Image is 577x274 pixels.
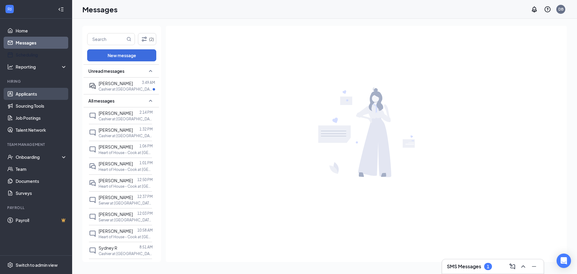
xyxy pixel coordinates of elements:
[139,261,153,266] p: 7:13 AM
[89,180,96,187] svg: DoubleChat
[16,124,67,136] a: Talent Network
[487,264,489,269] div: 1
[89,230,96,237] svg: ChatInactive
[142,80,155,85] p: 3:49 AM
[137,228,153,233] p: 10:58 AM
[137,194,153,199] p: 12:37 PM
[16,163,67,175] a: Team
[16,112,67,124] a: Job Postings
[7,262,13,268] svg: Settings
[16,100,67,112] a: Sourcing Tools
[82,4,118,14] h1: Messages
[99,184,153,189] p: Heart of House - Cook at [GEOGRAPHIC_DATA], [GEOGRAPHIC_DATA]
[99,245,117,251] span: Sydney R
[147,67,154,75] svg: SmallChevronUp
[508,262,517,271] button: ComposeMessage
[99,81,133,86] span: [PERSON_NAME]
[99,234,153,239] p: Heart of House - Cook at [GEOGRAPHIC_DATA], [GEOGRAPHIC_DATA]
[16,214,67,226] a: PayrollCrown
[7,142,66,147] div: Team Management
[557,254,571,268] div: Open Intercom Messenger
[99,251,153,256] p: Cashier at [GEOGRAPHIC_DATA], [GEOGRAPHIC_DATA]
[16,154,62,160] div: Onboarding
[99,211,133,217] span: [PERSON_NAME]
[99,228,133,234] span: [PERSON_NAME]
[89,129,96,136] svg: ChatInactive
[139,143,153,149] p: 1:06 PM
[141,35,148,43] svg: Filter
[7,64,13,70] svg: Analysis
[99,150,153,155] p: Heart of House - Cook at [GEOGRAPHIC_DATA], [GEOGRAPHIC_DATA]
[99,116,153,122] p: Cashier at [GEOGRAPHIC_DATA], [GEOGRAPHIC_DATA]
[530,263,538,270] svg: Minimize
[139,110,153,115] p: 2:14 PM
[558,7,563,12] div: DB
[88,98,114,104] span: All messages
[529,262,539,271] button: Minimize
[520,263,527,270] svg: ChevronUp
[87,33,125,45] input: Search
[89,163,96,170] svg: DoubleChat
[99,87,153,92] p: Cashier at [GEOGRAPHIC_DATA], [GEOGRAPHIC_DATA]
[99,144,133,149] span: [PERSON_NAME]
[99,110,133,116] span: [PERSON_NAME]
[16,64,67,70] div: Reporting
[139,160,153,165] p: 1:01 PM
[139,127,153,132] p: 1:32 PM
[7,6,13,12] svg: WorkstreamLogo
[447,263,481,270] h3: SMS Messages
[89,196,96,204] svg: ChatInactive
[99,167,153,172] p: Heart of House - Cook at [GEOGRAPHIC_DATA], [GEOGRAPHIC_DATA]
[99,201,153,206] p: Server at [GEOGRAPHIC_DATA], [GEOGRAPHIC_DATA]
[16,187,67,199] a: Surveys
[138,33,156,45] button: Filter (2)
[89,247,96,254] svg: ChatInactive
[16,25,67,37] a: Home
[99,133,153,138] p: Cashier at [GEOGRAPHIC_DATA], [GEOGRAPHIC_DATA]
[16,175,67,187] a: Documents
[99,178,133,183] span: [PERSON_NAME]
[7,154,13,160] svg: UserCheck
[89,112,96,119] svg: ChatInactive
[87,49,156,61] button: New message
[7,205,66,210] div: Payroll
[137,211,153,216] p: 12:03 PM
[89,82,96,90] svg: ActiveDoubleChat
[89,213,96,220] svg: ChatInactive
[518,262,528,271] button: ChevronUp
[99,127,133,133] span: [PERSON_NAME]
[88,68,124,74] span: Unread messages
[16,37,67,49] a: Messages
[137,177,153,182] p: 12:50 PM
[16,88,67,100] a: Applicants
[7,79,66,84] div: Hiring
[99,195,133,200] span: [PERSON_NAME]
[509,263,516,270] svg: ComposeMessage
[147,97,154,104] svg: SmallChevronUp
[139,245,153,250] p: 8:51 AM
[531,6,538,13] svg: Notifications
[16,262,58,268] div: Switch to admin view
[544,6,551,13] svg: QuestionInfo
[89,146,96,153] svg: ChatInactive
[99,161,133,166] span: [PERSON_NAME]
[127,37,131,42] svg: MagnifyingGlass
[58,6,64,12] svg: Collapse
[99,217,153,223] p: Server at [GEOGRAPHIC_DATA], [GEOGRAPHIC_DATA]
[16,49,67,61] a: Scheduling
